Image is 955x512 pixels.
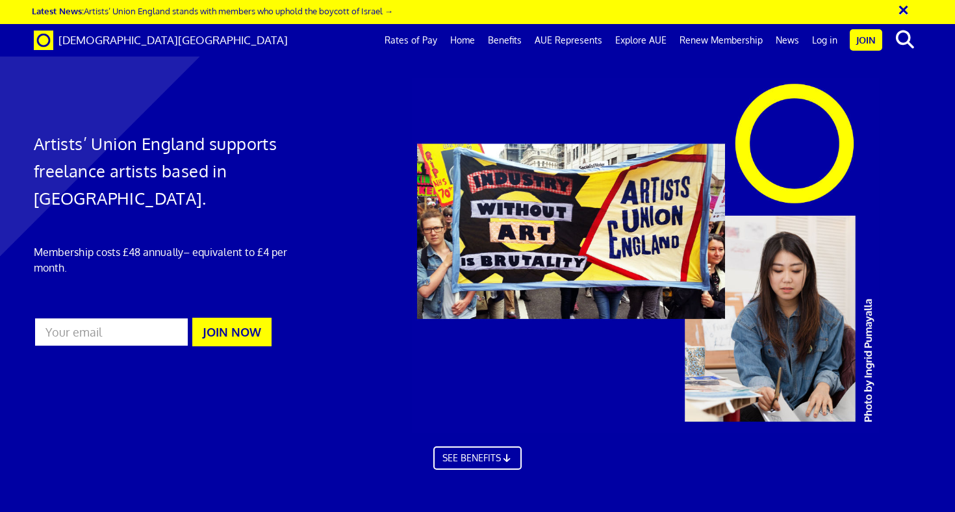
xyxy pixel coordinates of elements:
a: News [769,24,806,57]
button: JOIN NOW [192,318,272,346]
a: AUE Represents [528,24,609,57]
a: Brand [DEMOGRAPHIC_DATA][GEOGRAPHIC_DATA] [24,24,298,57]
button: search [885,26,924,53]
a: Rates of Pay [378,24,444,57]
a: Log in [806,24,844,57]
a: Latest News:Artists’ Union England stands with members who uphold the boycott of Israel → [32,5,393,16]
a: Benefits [481,24,528,57]
strong: Latest News: [32,5,84,16]
span: [DEMOGRAPHIC_DATA][GEOGRAPHIC_DATA] [58,33,288,47]
a: Join [850,29,882,51]
p: Membership costs £48 annually – equivalent to £4 per month. [34,244,317,275]
a: Explore AUE [609,24,673,57]
a: SEE BENEFITS [433,446,522,470]
a: Renew Membership [673,24,769,57]
input: Your email [34,317,189,347]
a: Home [444,24,481,57]
h1: Artists’ Union England supports freelance artists based in [GEOGRAPHIC_DATA]. [34,130,317,212]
